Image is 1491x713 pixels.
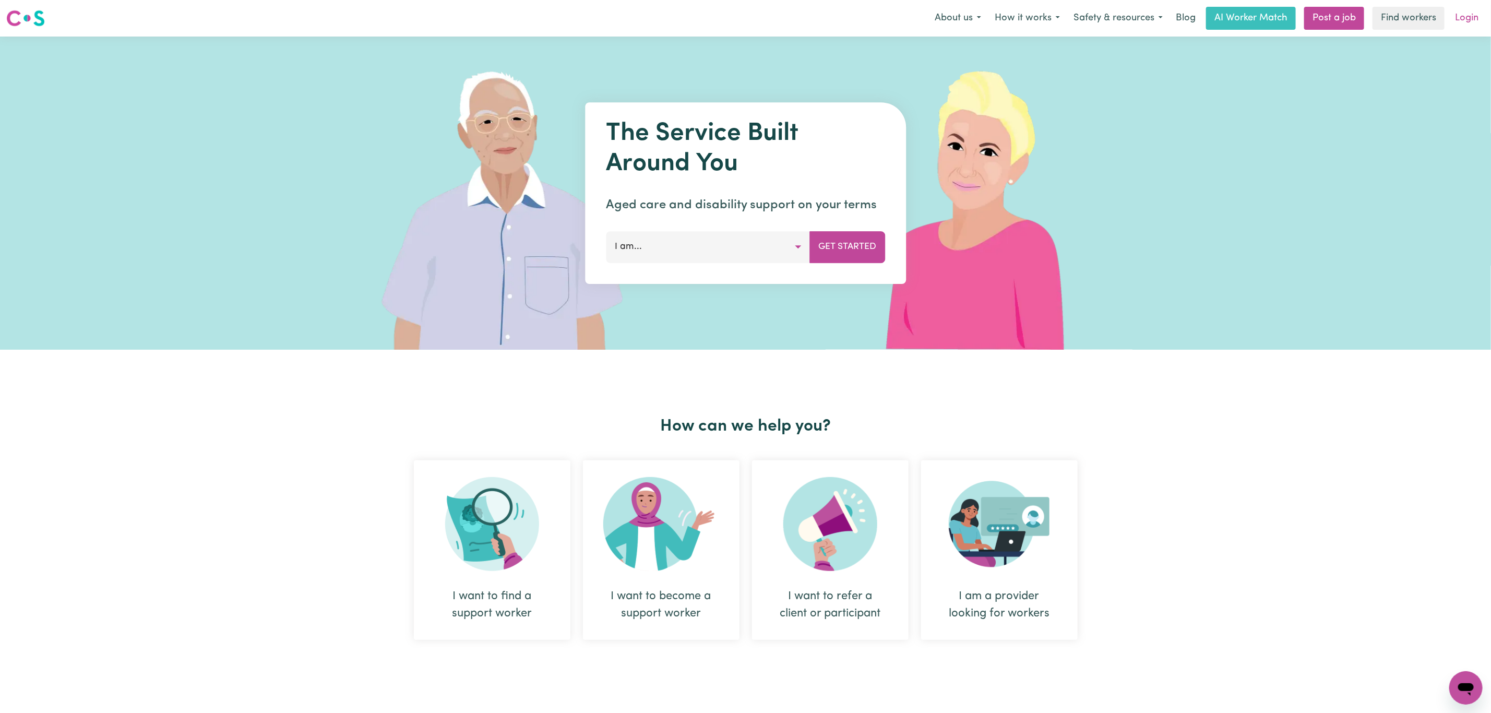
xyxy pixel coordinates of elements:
[439,588,545,622] div: I want to find a support worker
[445,477,539,571] img: Search
[6,6,45,30] a: Careseekers logo
[606,119,885,179] h1: The Service Built Around You
[606,196,885,215] p: Aged care and disability support on your terms
[928,7,988,29] button: About us
[1170,7,1202,30] a: Blog
[777,588,884,622] div: I want to refer a client or participant
[921,460,1078,640] div: I am a provider looking for workers
[949,477,1050,571] img: Provider
[1067,7,1170,29] button: Safety & resources
[603,477,719,571] img: Become Worker
[606,231,810,263] button: I am...
[583,460,739,640] div: I want to become a support worker
[1206,7,1296,30] a: AI Worker Match
[1449,671,1483,705] iframe: Button to launch messaging window, conversation in progress
[946,588,1053,622] div: I am a provider looking for workers
[608,588,714,622] div: I want to become a support worker
[988,7,1067,29] button: How it works
[1304,7,1364,30] a: Post a job
[752,460,909,640] div: I want to refer a client or participant
[408,417,1084,436] h2: How can we help you?
[414,460,570,640] div: I want to find a support worker
[809,231,885,263] button: Get Started
[6,9,45,28] img: Careseekers logo
[783,477,877,571] img: Refer
[1373,7,1445,30] a: Find workers
[1449,7,1485,30] a: Login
